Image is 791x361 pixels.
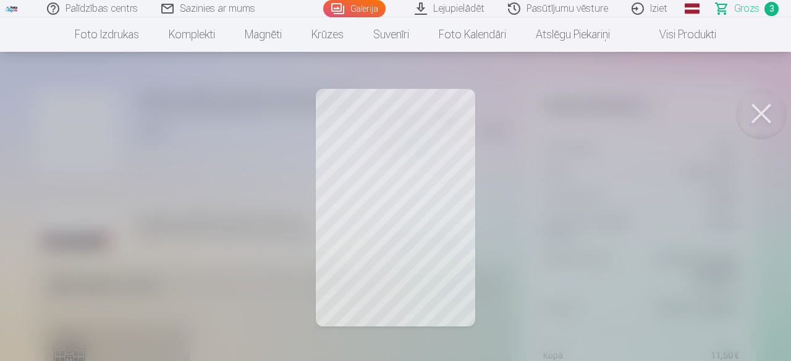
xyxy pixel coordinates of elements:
[297,17,358,52] a: Krūzes
[154,17,230,52] a: Komplekti
[230,17,297,52] a: Magnēti
[734,1,759,16] span: Grozs
[625,17,731,52] a: Visi produkti
[5,5,19,12] img: /fa1
[424,17,521,52] a: Foto kalendāri
[521,17,625,52] a: Atslēgu piekariņi
[358,17,424,52] a: Suvenīri
[60,17,154,52] a: Foto izdrukas
[764,2,779,16] span: 3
